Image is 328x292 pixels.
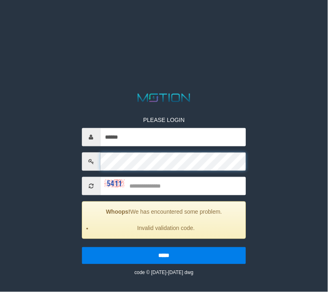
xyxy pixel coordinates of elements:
div: We has encountered some problem. [82,201,246,239]
img: MOTION_logo.png [135,92,192,104]
p: PLEASE LOGIN [82,116,246,124]
small: code © [DATE]-[DATE] dwg [134,270,193,276]
li: Invalid validation code. [92,224,239,232]
img: captcha [104,179,125,188]
strong: Whoops! [106,209,130,215]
